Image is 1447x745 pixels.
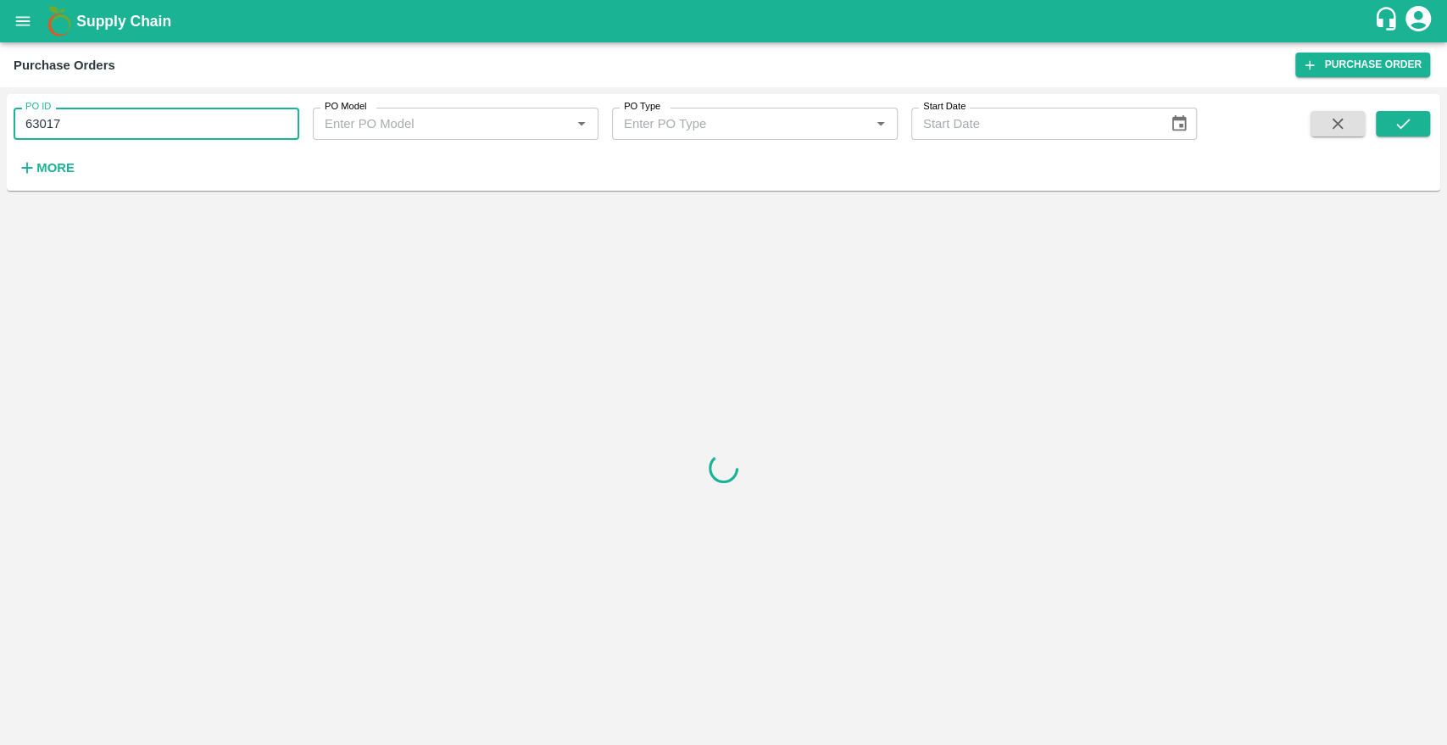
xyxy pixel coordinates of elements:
[911,108,1156,140] input: Start Date
[1373,6,1403,36] div: customer-support
[14,153,79,182] button: More
[318,113,543,135] input: Enter PO Model
[617,113,843,135] input: Enter PO Type
[76,9,1373,33] a: Supply Chain
[570,113,593,135] button: Open
[14,54,115,76] div: Purchase Orders
[3,2,42,41] button: open drawer
[14,108,299,140] input: Enter PO ID
[923,100,966,114] label: Start Date
[76,13,171,30] b: Supply Chain
[1403,3,1433,39] div: account of current user
[25,100,51,114] label: PO ID
[1295,53,1430,77] a: Purchase Order
[1163,108,1195,140] button: Choose date
[36,161,75,175] strong: More
[870,113,892,135] button: Open
[624,100,660,114] label: PO Type
[42,4,76,38] img: logo
[325,100,367,114] label: PO Model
